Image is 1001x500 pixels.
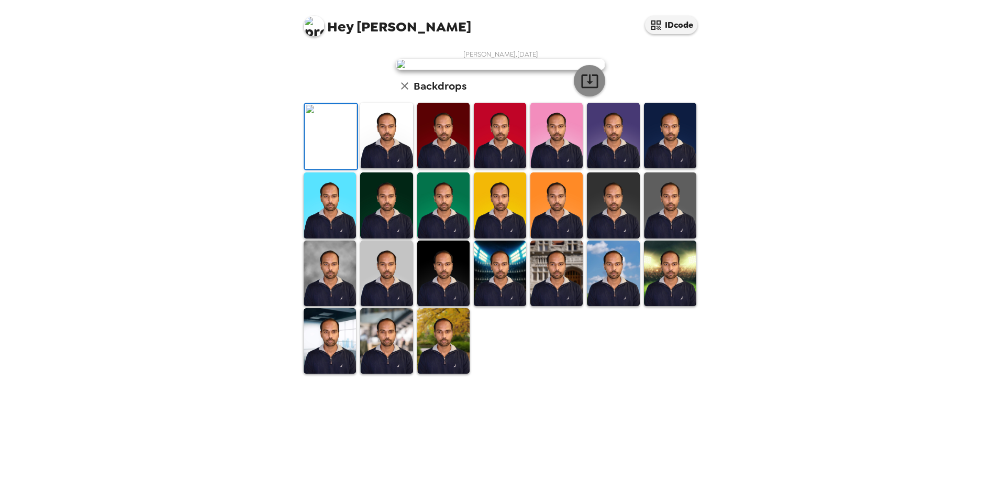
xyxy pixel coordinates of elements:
[304,16,325,37] img: profile pic
[305,104,357,169] img: Original
[463,50,538,59] span: [PERSON_NAME] , [DATE]
[414,78,466,94] h6: Backdrops
[304,10,471,34] span: [PERSON_NAME]
[396,59,605,70] img: user
[327,17,353,36] span: Hey
[645,16,697,34] button: IDcode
